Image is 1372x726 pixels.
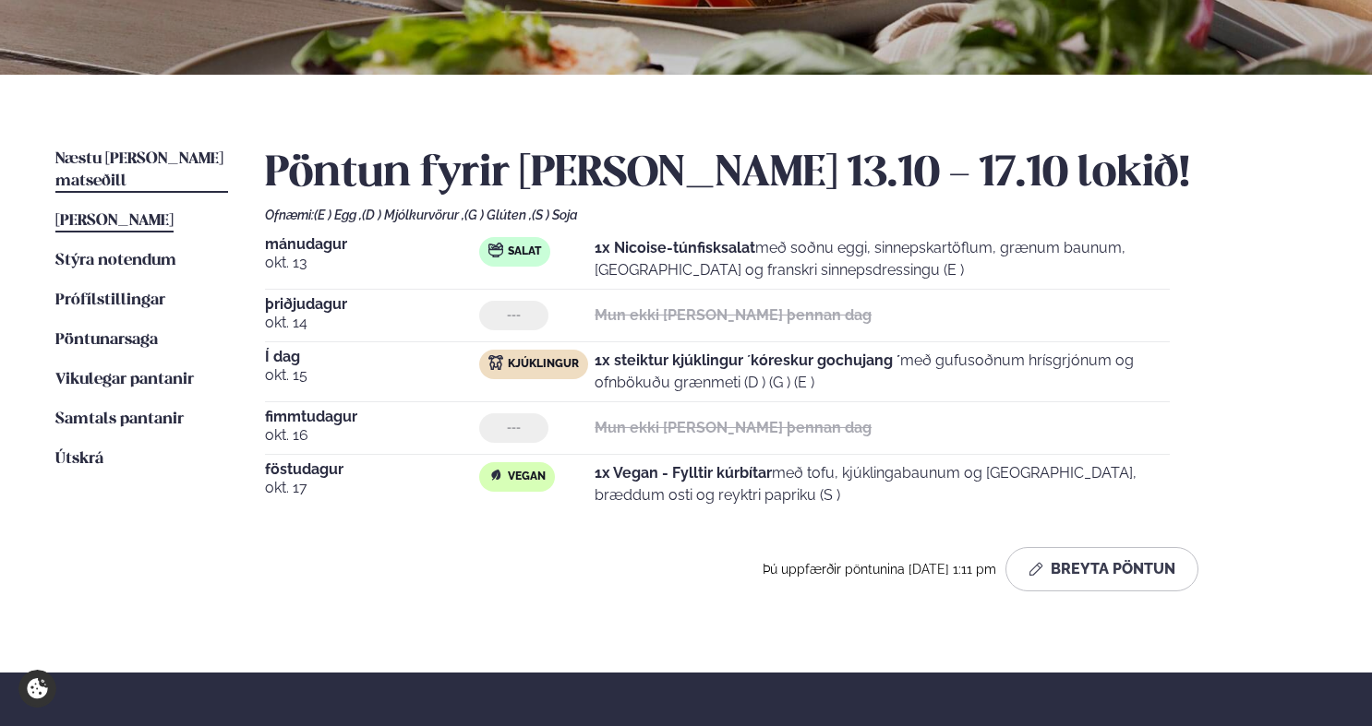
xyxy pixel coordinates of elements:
span: Vegan [508,470,546,484]
span: okt. 13 [265,252,479,274]
span: [PERSON_NAME] [55,213,174,229]
span: Prófílstillingar [55,292,165,308]
strong: 1x steiktur kjúklingur ´kóreskur gochujang ´ [595,351,900,369]
a: Vikulegar pantanir [55,369,194,391]
p: með gufusoðnum hrísgrjónum og ofnbökuðu grænmeti (D ) (G ) (E ) [595,350,1170,394]
span: --- [507,308,521,323]
a: Cookie settings [18,670,56,708]
span: þriðjudagur [265,297,479,312]
h2: Pöntun fyrir [PERSON_NAME] 13.10 - 17.10 lokið! [265,149,1317,200]
span: Salat [508,244,541,259]
a: Prófílstillingar [55,290,165,312]
a: Stýra notendum [55,250,176,272]
span: Þú uppfærðir pöntunina [DATE] 1:11 pm [763,562,998,577]
span: okt. 17 [265,477,479,499]
span: Pöntunarsaga [55,332,158,348]
div: Ofnæmi: [265,208,1317,222]
span: (G ) Glúten , [464,208,532,222]
span: (D ) Mjólkurvörur , [362,208,464,222]
span: Næstu [PERSON_NAME] matseðill [55,151,223,189]
span: Útskrá [55,451,103,467]
span: okt. 16 [265,424,479,446]
strong: Mun ekki [PERSON_NAME] þennan dag [595,306,872,324]
span: (S ) Soja [532,208,578,222]
img: Vegan.svg [488,468,503,482]
span: --- [507,421,521,435]
span: Vikulegar pantanir [55,372,194,387]
strong: 1x Vegan - Fylltir kúrbítar [595,464,772,482]
strong: 1x Nicoise-túnfisksalat [595,239,755,256]
img: chicken.svg [488,355,503,370]
a: Pöntunarsaga [55,329,158,351]
span: fimmtudagur [265,410,479,424]
span: okt. 14 [265,312,479,334]
p: með soðnu eggi, sinnepskartöflum, grænum baunum, [GEOGRAPHIC_DATA] og franskri sinnepsdressingu (E ) [595,237,1170,281]
img: salad.svg [488,243,503,257]
a: [PERSON_NAME] [55,210,174,232]
button: Breyta Pöntun [1005,547,1198,591]
a: Útskrá [55,448,103,470]
a: Samtals pantanir [55,409,184,431]
span: okt. 15 [265,364,479,387]
a: Næstu [PERSON_NAME] matseðill [55,149,228,193]
span: föstudagur [265,462,479,477]
span: (E ) Egg , [314,208,362,222]
span: Kjúklingur [508,357,579,372]
p: með tofu, kjúklingabaunum og [GEOGRAPHIC_DATA], bræddum osti og reyktri papriku (S ) [595,462,1170,506]
span: Samtals pantanir [55,411,184,427]
span: mánudagur [265,237,479,252]
span: Stýra notendum [55,253,176,268]
strong: Mun ekki [PERSON_NAME] þennan dag [595,419,872,436]
span: Í dag [265,350,479,364]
